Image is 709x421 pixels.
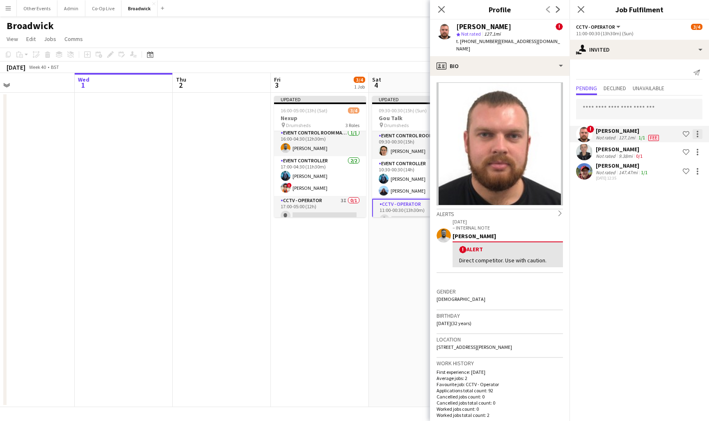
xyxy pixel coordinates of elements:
p: Cancelled jobs total count: 0 [437,400,563,406]
span: Not rated [461,31,481,37]
app-card-role: CCTV - Operator3I0/117:00-05:00 (12h) [274,196,366,224]
app-card-role: CCTV - Operator3I0/111:00-00:30 (13h30m) [372,199,464,228]
span: Thu [176,76,186,83]
span: View [7,35,18,43]
h3: Profile [430,4,569,15]
span: Drumsheds [286,122,311,128]
span: Week 40 [27,64,48,70]
span: ! [556,23,563,30]
span: Edit [26,35,36,43]
button: Broadwick [121,0,158,16]
div: [PERSON_NAME] [596,127,661,134]
p: – INTERNAL NOTE [453,225,563,231]
div: Not rated [596,169,617,175]
span: Pending [576,85,597,91]
h3: Birthday [437,312,563,319]
p: Favourite job: CCTV - Operator [437,381,563,387]
span: t. [PHONE_NUMBER] [456,38,499,44]
span: ! [587,125,594,133]
p: Cancelled jobs count: 0 [437,394,563,400]
span: 09:30-00:30 (15h) (Sun) [379,107,427,114]
div: Alert [459,246,556,253]
div: [DATE] [7,63,25,71]
span: 1 [77,80,89,90]
span: CCTV - Operator [576,24,615,30]
a: Jobs [41,34,59,44]
div: Crew has different fees then in role [647,134,661,141]
a: Edit [23,34,39,44]
span: Wed [78,76,89,83]
div: Alerts [437,209,563,218]
app-card-role: Event Control Room Manager1/109:30-00:30 (15h)[PERSON_NAME] [372,131,464,159]
div: Direct competitor. Use with caution. [459,257,556,264]
div: [PERSON_NAME] [456,23,511,30]
app-job-card: Updated16:00-05:00 (13h) (Sat)3/4Nexup Drumsheds3 RolesEvent Control Room Manager1/116:00-04:30 (... [274,96,366,217]
h3: Location [437,336,563,343]
div: 9.38mi [617,153,634,159]
span: [STREET_ADDRESS][PERSON_NAME] [437,344,512,350]
div: 127.1mi [617,134,637,141]
button: Co-Op Live [85,0,121,16]
span: 3 Roles [345,122,359,128]
button: CCTV - Operator [576,24,622,30]
div: [PERSON_NAME] [453,232,563,240]
span: 3/4 [354,77,365,83]
p: Worked jobs total count: 2 [437,412,563,418]
div: [DATE] 12:35 [596,175,649,181]
app-card-role: Event Control Room Manager1/116:00-04:30 (12h30m)[PERSON_NAME] [274,128,366,156]
app-skills-label: 1/1 [641,169,647,175]
app-skills-label: 0/1 [636,153,643,159]
button: Other Events [17,0,57,16]
p: Applications total count: 92 [437,387,563,394]
p: Average jobs: 2 [437,375,563,381]
span: [DATE] (32 years) [437,320,471,326]
p: First experience: [DATE] [437,369,563,375]
div: Not rated [596,153,617,159]
div: Invited [569,40,709,59]
span: Fee [648,135,659,141]
span: Unavailable [633,85,664,91]
span: Drumsheds [384,122,409,128]
a: View [3,34,21,44]
span: 2 [175,80,186,90]
span: Fri [274,76,281,83]
h3: Gou Talk [372,114,464,122]
div: [PERSON_NAME] [596,162,649,169]
div: Not rated [596,134,617,141]
span: 3 [273,80,281,90]
span: ! [459,246,467,253]
div: 147.47mi [617,169,639,175]
h1: Broadwick [7,20,54,32]
div: Bio [430,56,569,76]
div: 1 Job [354,84,365,90]
p: [DATE] [453,218,563,225]
div: Updated [372,96,464,102]
span: Comms [64,35,83,43]
span: Jobs [44,35,56,43]
div: [PERSON_NAME] [596,146,644,153]
button: Admin [57,0,85,16]
a: Comms [61,34,86,44]
span: ! [287,183,292,188]
span: Declined [604,85,626,91]
app-job-card: Updated09:30-00:30 (15h) (Sun)3/4Gou Talk Drumsheds3 RolesEvent Control Room Manager1/109:30-00:3... [372,96,464,217]
app-skills-label: 1/1 [638,134,645,141]
h3: Gender [437,288,563,295]
span: 127.1mi [483,31,502,37]
span: [DEMOGRAPHIC_DATA] [437,296,485,302]
h3: Work history [437,360,563,367]
app-card-role: Event Controller2/217:00-04:30 (11h30m)[PERSON_NAME]![PERSON_NAME] [274,156,366,196]
span: 16:00-05:00 (13h) (Sat) [281,107,327,114]
h3: Nexup [274,114,366,122]
span: 3/4 [348,107,359,114]
p: Worked jobs count: 0 [437,406,563,412]
span: | [EMAIL_ADDRESS][DOMAIN_NAME] [456,38,560,52]
app-card-role: Event Controller2/210:30-00:30 (14h)[PERSON_NAME][PERSON_NAME] [372,159,464,199]
div: BST [51,64,59,70]
span: Sat [372,76,381,83]
h3: Job Fulfilment [569,4,709,15]
span: 4 [371,80,381,90]
div: 11:00-00:30 (13h30m) (Sun) [576,30,702,36]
